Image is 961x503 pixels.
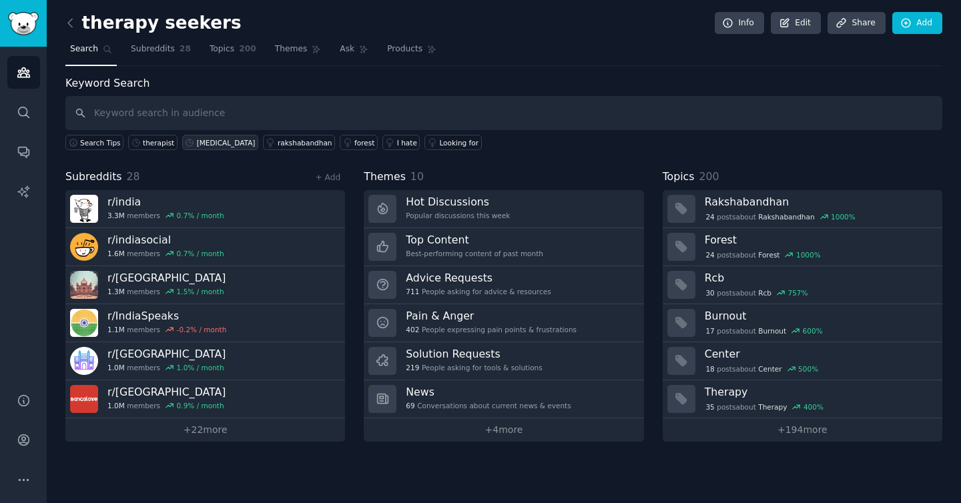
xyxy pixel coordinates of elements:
span: Themes [364,169,406,185]
button: Search Tips [65,135,123,150]
a: r/[GEOGRAPHIC_DATA]1.0Mmembers1.0% / month [65,342,345,380]
h3: Advice Requests [406,271,551,285]
h3: r/ india [107,195,224,209]
div: 1000 % [796,250,821,260]
span: Search [70,43,98,55]
img: indiasocial [70,233,98,261]
span: 1.1M [107,325,125,334]
a: Topics200 [205,39,261,66]
h3: Solution Requests [406,347,542,361]
label: Keyword Search [65,77,149,89]
div: 0.7 % / month [177,211,224,220]
a: r/IndiaSpeaks1.1Mmembers-0.2% / month [65,304,345,342]
img: india [70,195,98,223]
div: members [107,363,226,372]
a: Hot DiscussionsPopular discussions this week [364,190,643,228]
span: Therapy [758,402,787,412]
div: People expressing pain points & frustrations [406,325,577,334]
div: 1000 % [831,212,856,221]
span: Topics [663,169,695,185]
div: post s about [705,211,857,223]
a: Products [382,39,441,66]
div: -0.2 % / month [177,325,227,334]
span: Rcb [758,288,771,298]
a: +194more [663,418,942,442]
a: rakshabandhan [263,135,335,150]
div: members [107,211,224,220]
h3: Pain & Anger [406,309,577,323]
h3: Therapy [705,385,933,399]
img: delhi [70,271,98,299]
div: Popular discussions this week [406,211,510,220]
div: rakshabandhan [278,138,332,147]
a: Solution Requests219People asking for tools & solutions [364,342,643,380]
h3: Rcb [705,271,933,285]
a: + Add [315,173,340,182]
span: 200 [699,170,719,183]
div: post s about [705,249,822,261]
div: post s about [705,363,820,375]
a: +4more [364,418,643,442]
div: members [107,287,226,296]
span: Subreddits [131,43,175,55]
a: Therapy35postsaboutTherapy400% [663,380,942,418]
a: Share [828,12,885,35]
h3: Burnout [705,309,933,323]
a: Ask [335,39,373,66]
span: 1.3M [107,287,125,296]
a: therapist [128,135,178,150]
span: 28 [180,43,191,55]
a: [MEDICAL_DATA] [182,135,258,150]
img: mumbai [70,347,98,375]
input: Keyword search in audience [65,96,942,130]
h3: r/ indiasocial [107,233,224,247]
span: 35 [705,402,714,412]
a: Pain & Anger402People expressing pain points & frustrations [364,304,643,342]
h3: Top Content [406,233,543,247]
h3: Forest [705,233,933,247]
a: Rakshabandhan24postsaboutRakshabandhan1000% [663,190,942,228]
div: forest [354,138,374,147]
img: GummySearch logo [8,12,39,35]
div: People asking for advice & resources [406,287,551,296]
span: 402 [406,325,419,334]
a: Burnout17postsaboutBurnout600% [663,304,942,342]
span: Forest [758,250,779,260]
a: Forest24postsaboutForest1000% [663,228,942,266]
h2: therapy seekers [65,13,242,34]
h3: News [406,385,571,399]
span: 24 [705,250,714,260]
div: post s about [705,401,825,413]
h3: Hot Discussions [406,195,510,209]
span: 1.0M [107,401,125,410]
span: 219 [406,363,419,372]
div: post s about [705,325,824,337]
a: Subreddits28 [126,39,196,66]
a: I hate [382,135,420,150]
h3: r/ [GEOGRAPHIC_DATA] [107,347,226,361]
div: members [107,249,224,258]
a: Info [715,12,764,35]
a: Themes [270,39,326,66]
span: Subreddits [65,169,122,185]
span: 3.3M [107,211,125,220]
h3: Rakshabandhan [705,195,933,209]
span: Search Tips [80,138,121,147]
span: 69 [406,401,414,410]
a: Top ContentBest-performing content of past month [364,228,643,266]
h3: Center [705,347,933,361]
div: 0.7 % / month [177,249,224,258]
span: Ask [340,43,354,55]
div: [MEDICAL_DATA] [197,138,256,147]
div: People asking for tools & solutions [406,363,542,372]
a: Center18postsaboutCenter500% [663,342,942,380]
span: 1.6M [107,249,125,258]
h3: r/ IndiaSpeaks [107,309,226,323]
div: 500 % [798,364,818,374]
div: 757 % [787,288,808,298]
a: Search [65,39,117,66]
div: post s about [705,287,810,299]
span: 24 [705,212,714,221]
span: Topics [210,43,234,55]
span: Center [758,364,781,374]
